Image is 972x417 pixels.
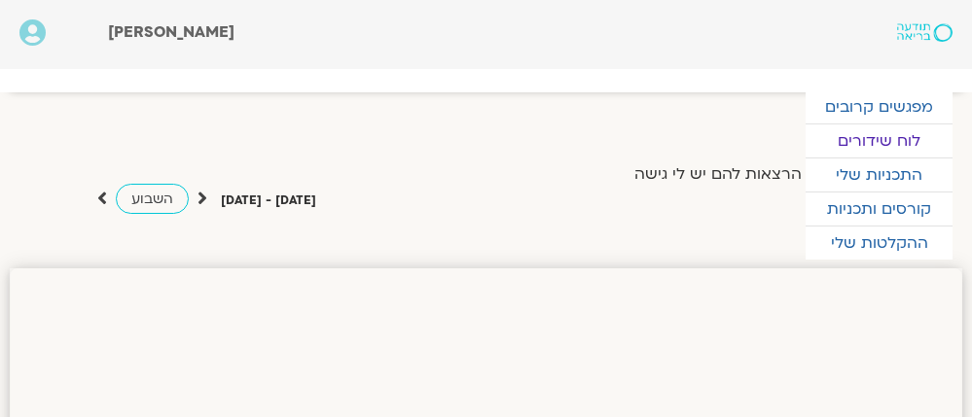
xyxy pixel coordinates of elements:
[116,184,189,214] a: השבוע
[108,21,234,43] span: [PERSON_NAME]
[221,191,316,211] p: [DATE] - [DATE]
[806,158,953,191] a: התכניות שלי
[806,226,953,260] a: ההקלטות שלי
[806,192,953,226] a: קורסים ותכניות
[634,165,858,183] label: הצג רק הרצאות להם יש לי גישה
[806,124,953,157] a: לוח שידורים
[131,190,173,208] span: השבוע
[806,90,953,123] a: מפגשים קרובים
